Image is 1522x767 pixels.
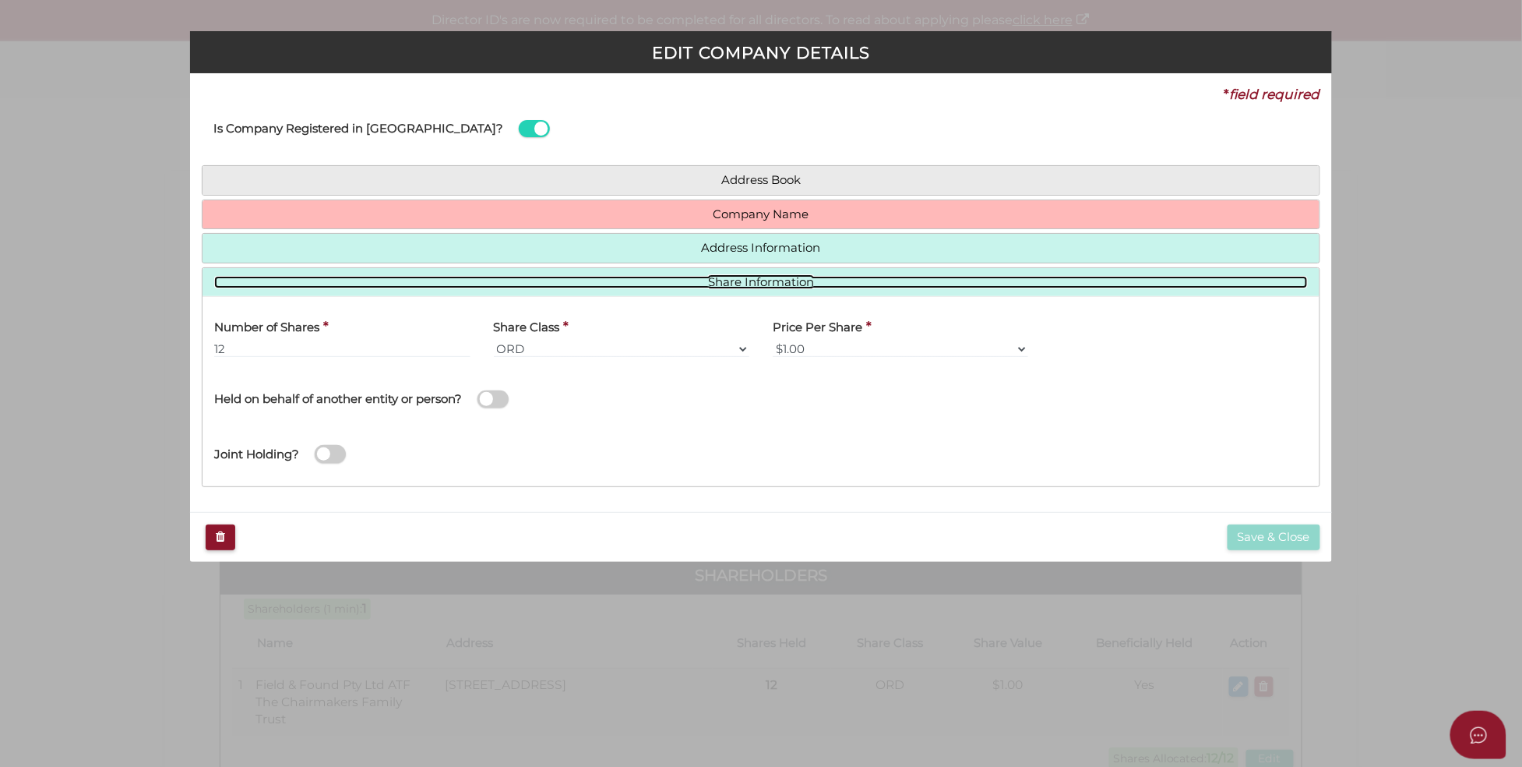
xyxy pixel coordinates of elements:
h4: Price Per Share [773,321,862,334]
h4: Held on behalf of another entity or person? [214,393,462,406]
button: Save & Close [1228,525,1320,550]
button: Open asap [1450,711,1506,759]
h4: Share Class [494,321,560,334]
h4: Joint Holding? [214,448,299,461]
a: Share Information [214,276,1308,289]
h4: Number of Shares [214,321,319,334]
